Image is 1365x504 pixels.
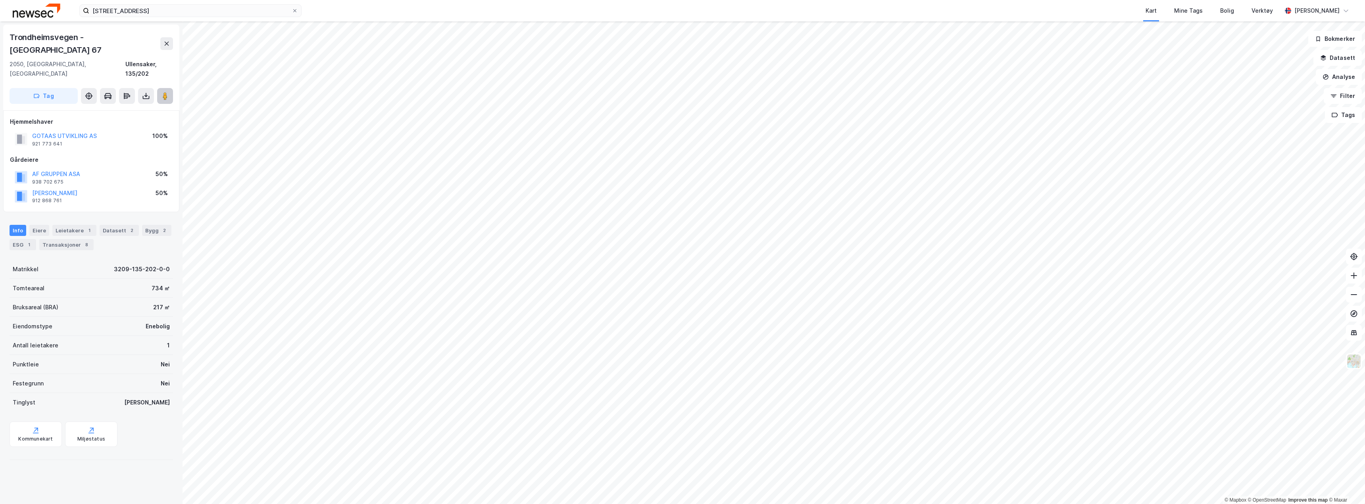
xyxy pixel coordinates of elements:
[77,436,105,442] div: Miljøstatus
[13,398,35,407] div: Tinglyst
[13,379,44,388] div: Festegrunn
[1174,6,1203,15] div: Mine Tags
[10,225,26,236] div: Info
[13,341,58,350] div: Antall leietakere
[10,59,125,79] div: 2050, [GEOGRAPHIC_DATA], [GEOGRAPHIC_DATA]
[160,226,168,234] div: 2
[128,226,136,234] div: 2
[1294,6,1340,15] div: [PERSON_NAME]
[156,169,168,179] div: 50%
[10,88,78,104] button: Tag
[32,141,62,147] div: 921 773 641
[125,59,173,79] div: Ullensaker, 135/202
[32,179,63,185] div: 938 702 675
[13,322,52,331] div: Eiendomstype
[13,4,60,17] img: newsec-logo.f6e21ccffca1b3a03d2d.png
[1146,6,1157,15] div: Kart
[39,239,94,250] div: Transaksjoner
[153,303,170,312] div: 217 ㎡
[25,241,33,249] div: 1
[1252,6,1273,15] div: Verktøy
[1313,50,1362,66] button: Datasett
[1325,466,1365,504] iframe: Chat Widget
[1324,88,1362,104] button: Filter
[13,303,58,312] div: Bruksareal (BRA)
[13,284,44,293] div: Tomteareal
[1220,6,1234,15] div: Bolig
[156,188,168,198] div: 50%
[10,239,36,250] div: ESG
[18,436,53,442] div: Kommunekart
[29,225,49,236] div: Eiere
[10,117,173,126] div: Hjemmelshaver
[1225,497,1246,503] a: Mapbox
[13,264,38,274] div: Matrikkel
[146,322,170,331] div: Enebolig
[1325,466,1365,504] div: Kontrollprogram for chat
[124,398,170,407] div: [PERSON_NAME]
[152,284,170,293] div: 734 ㎡
[114,264,170,274] div: 3209-135-202-0-0
[152,131,168,141] div: 100%
[52,225,96,236] div: Leietakere
[1325,107,1362,123] button: Tags
[1288,497,1328,503] a: Improve this map
[142,225,171,236] div: Bygg
[13,360,39,369] div: Punktleie
[161,379,170,388] div: Nei
[167,341,170,350] div: 1
[1316,69,1362,85] button: Analyse
[10,155,173,165] div: Gårdeiere
[83,241,90,249] div: 8
[161,360,170,369] div: Nei
[85,226,93,234] div: 1
[1346,354,1361,369] img: Z
[89,5,292,17] input: Søk på adresse, matrikkel, gårdeiere, leietakere eller personer
[32,197,62,204] div: 912 868 761
[10,31,160,56] div: Trondheimsvegen - [GEOGRAPHIC_DATA] 67
[1308,31,1362,47] button: Bokmerker
[100,225,139,236] div: Datasett
[1248,497,1286,503] a: OpenStreetMap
